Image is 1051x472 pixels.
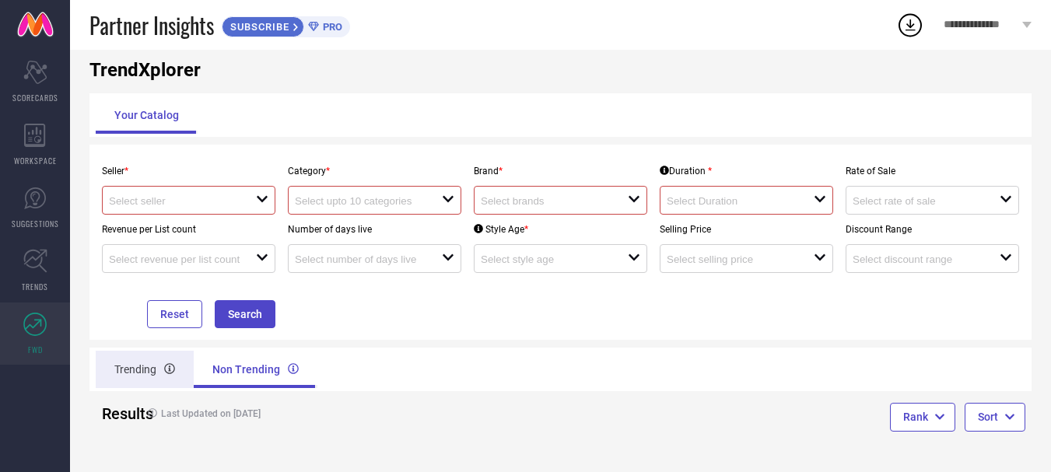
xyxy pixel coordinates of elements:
[194,351,317,388] div: Non Trending
[109,253,241,265] input: Select revenue per list count
[109,195,241,207] input: Select seller
[147,300,202,328] button: Reset
[288,166,461,177] p: Category
[215,300,275,328] button: Search
[102,166,275,177] p: Seller
[288,224,461,235] p: Number of days live
[481,195,613,207] input: Select brands
[12,92,58,103] span: SCORECARDS
[96,351,194,388] div: Trending
[102,224,275,235] p: Revenue per List count
[295,253,427,265] input: Select number of days live
[667,195,799,207] input: Select Duration
[319,21,342,33] span: PRO
[222,21,293,33] span: SUBSCRIBE
[660,224,833,235] p: Selling Price
[890,403,955,431] button: Rank
[140,408,510,419] h4: Last Updated on [DATE]
[14,155,57,166] span: WORKSPACE
[89,59,1032,81] h1: TrendXplorer
[102,404,128,423] h2: Results
[965,403,1025,431] button: Sort
[295,195,427,207] input: Select upto 10 categories
[28,344,43,355] span: FWD
[667,253,799,265] input: Select selling price
[12,218,59,229] span: SUGGESTIONS
[846,166,1019,177] p: Rate of Sale
[474,166,647,177] p: Brand
[846,224,1019,235] p: Discount Range
[474,224,528,235] div: Style Age
[481,253,613,265] input: Select style age
[853,253,985,265] input: Select discount range
[896,11,924,39] div: Open download list
[96,96,198,134] div: Your Catalog
[89,9,214,41] span: Partner Insights
[853,195,985,207] input: Select rate of sale
[22,281,48,292] span: TRENDS
[660,166,712,177] div: Duration
[222,12,350,37] a: SUBSCRIBEPRO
